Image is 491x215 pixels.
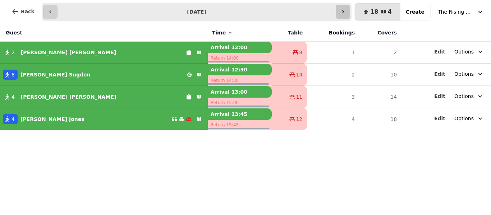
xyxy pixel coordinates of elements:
[307,42,359,64] td: 1
[450,45,488,58] button: Options
[12,93,15,101] span: 4
[454,115,474,122] span: Options
[212,29,226,36] span: Time
[12,71,15,78] span: 8
[359,64,401,86] td: 10
[20,71,91,78] p: [PERSON_NAME] Sugden
[359,24,401,42] th: Covers
[370,9,378,15] span: 18
[355,3,400,20] button: 184
[208,86,272,98] p: Arrival 13:00
[359,86,401,108] td: 14
[208,42,272,53] p: Arrival 12:00
[208,108,272,120] p: Arrival 13:45
[454,70,474,78] span: Options
[12,49,15,56] span: 2
[208,64,272,75] p: Arrival 12:30
[434,116,445,121] span: Edit
[21,9,35,14] span: Back
[296,93,302,101] span: 11
[12,116,15,123] span: 4
[434,70,445,78] button: Edit
[212,29,233,36] button: Time
[450,67,488,80] button: Options
[299,49,302,56] span: 8
[400,3,430,20] button: Create
[450,90,488,103] button: Options
[406,9,425,14] span: Create
[434,115,445,122] button: Edit
[208,75,272,85] p: Return 14:30
[433,5,488,18] button: The Rising Sun
[438,8,474,15] span: The Rising Sun
[450,112,488,125] button: Options
[434,49,445,54] span: Edit
[21,49,116,56] p: [PERSON_NAME] [PERSON_NAME]
[208,53,272,63] p: Return 14:00
[296,116,302,123] span: 12
[434,93,445,100] button: Edit
[359,108,401,130] td: 18
[208,98,272,108] p: Return 15:00
[388,9,392,15] span: 4
[454,93,474,100] span: Options
[359,42,401,64] td: 2
[307,108,359,130] td: 4
[434,94,445,99] span: Edit
[272,24,307,42] th: Table
[307,64,359,86] td: 2
[307,24,359,42] th: Bookings
[6,3,40,20] button: Back
[20,116,84,123] p: [PERSON_NAME] Jones
[434,48,445,55] button: Edit
[208,120,272,130] p: Return 15:45
[434,71,445,76] span: Edit
[21,93,116,101] p: [PERSON_NAME] [PERSON_NAME]
[296,71,302,78] span: 14
[454,48,474,55] span: Options
[307,86,359,108] td: 3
